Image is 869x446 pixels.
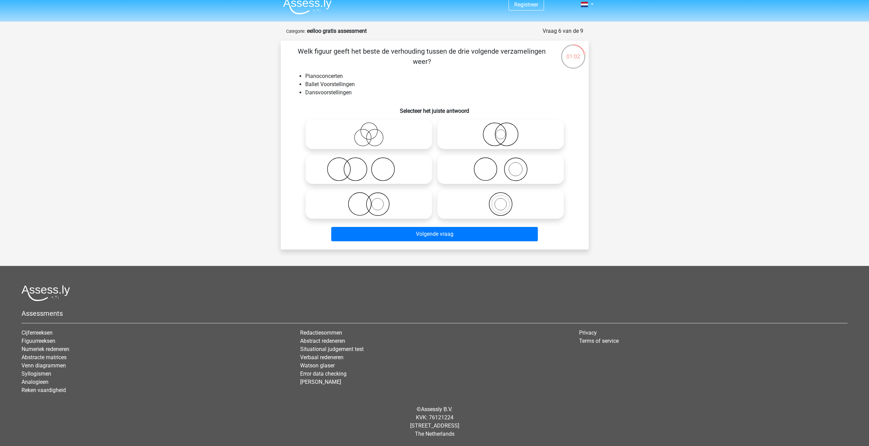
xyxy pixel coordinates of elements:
[22,379,48,385] a: Analogieen
[22,370,51,377] a: Syllogismen
[300,379,341,385] a: [PERSON_NAME]
[22,285,70,301] img: Assessly logo
[300,346,364,352] a: Situational judgement test
[286,29,306,34] small: Categorie:
[300,370,347,377] a: Error data checking
[560,44,586,61] div: 01:02
[22,309,847,317] h5: Assessments
[22,329,53,336] a: Cijferreeksen
[16,400,853,444] div: © KVK: 76121224 [STREET_ADDRESS] The Netherlands
[22,354,67,361] a: Abstracte matrices
[292,46,552,67] p: Welk figuur geeft het beste de verhouding tussen de drie volgende verzamelingen weer?
[292,102,578,114] h6: Selecteer het juiste antwoord
[307,28,367,34] strong: eelloo gratis assessment
[305,80,578,89] li: Ballet Voorstellingen
[22,338,55,344] a: Figuurreeksen
[514,1,538,8] a: Registreer
[300,354,344,361] a: Verbaal redeneren
[300,338,345,344] a: Abstract redeneren
[543,27,583,35] div: Vraag 6 van de 9
[331,227,538,241] button: Volgende vraag
[22,387,66,393] a: Reken vaardigheid
[305,72,578,80] li: Pianoconcerten
[579,329,597,336] a: Privacy
[22,346,69,352] a: Numeriek redeneren
[305,89,578,97] li: Dansvoorstellingen
[22,362,66,369] a: Venn diagrammen
[579,338,619,344] a: Terms of service
[300,329,342,336] a: Redactiesommen
[300,362,335,369] a: Watson glaser
[421,406,452,413] a: Assessly B.V.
